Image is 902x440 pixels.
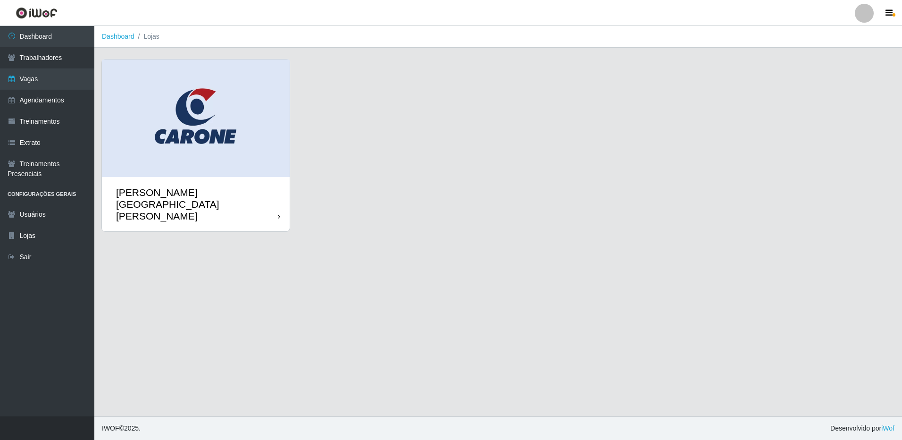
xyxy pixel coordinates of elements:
span: © 2025 . [102,423,141,433]
a: [PERSON_NAME][GEOGRAPHIC_DATA][PERSON_NAME] [102,59,290,231]
img: CoreUI Logo [16,7,58,19]
nav: breadcrumb [94,26,902,48]
span: Desenvolvido por [830,423,894,433]
a: Dashboard [102,33,134,40]
img: cardImg [102,59,290,177]
div: [PERSON_NAME][GEOGRAPHIC_DATA][PERSON_NAME] [116,186,278,222]
span: IWOF [102,424,119,432]
li: Lojas [134,32,159,42]
a: iWof [881,424,894,432]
